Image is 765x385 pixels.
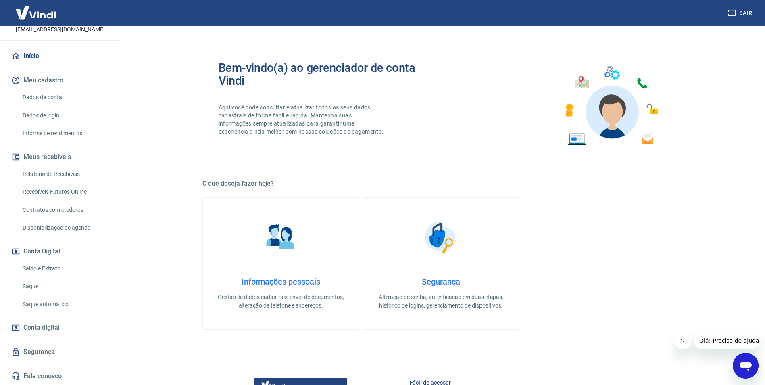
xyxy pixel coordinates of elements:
[19,296,111,313] a: Saque automático
[10,343,111,361] a: Segurança
[675,333,691,349] iframe: Fechar mensagem
[694,332,759,349] iframe: Mensagem da empresa
[23,322,60,333] span: Conta digital
[202,180,680,188] h5: O que deseja fazer hoje?
[10,0,62,25] img: Vindi
[202,197,359,330] a: Informações pessoaisInformações pessoaisGestão de dados cadastrais, envio de documentos, alteraçã...
[421,217,461,257] img: Segurança
[376,277,506,287] h4: Segurança
[19,202,111,218] a: Contratos com credores
[16,25,105,34] p: [EMAIL_ADDRESS][DOMAIN_NAME]
[10,47,111,65] a: Início
[10,148,111,166] button: Meus recebíveis
[733,353,759,379] iframe: Botão para abrir a janela de mensagens
[726,6,755,21] button: Sair
[19,89,111,106] a: Dados da conta
[10,243,111,260] button: Conta Digital
[216,293,346,310] p: Gestão de dados cadastrais, envio de documentos, alteração de telefone e endereços.
[19,220,111,236] a: Disponibilização de agenda
[19,260,111,277] a: Saldo e Extrato
[10,71,111,89] button: Meu cadastro
[219,61,441,87] h2: Bem-vindo(a) ao gerenciador de conta Vindi
[10,367,111,385] a: Fale conosco
[19,107,111,124] a: Dados de login
[19,125,111,142] a: Informe de rendimentos
[376,293,506,310] p: Alteração de senha, autenticação em duas etapas, histórico de logins, gerenciamento de dispositivos.
[216,277,346,287] h4: Informações pessoais
[19,278,111,295] a: Saque
[10,319,111,337] a: Conta digital
[219,103,386,136] p: Aqui você pode consultar e atualizar todos os seus dados cadastrais de forma fácil e rápida. Mant...
[261,217,301,257] img: Informações pessoais
[558,61,664,151] img: Imagem de um avatar masculino com diversos icones exemplificando as funcionalidades do gerenciado...
[19,166,111,182] a: Relatório de Recebíveis
[19,184,111,200] a: Recebíveis Futuros Online
[363,197,519,330] a: SegurançaSegurançaAlteração de senha, autenticação em duas etapas, histórico de logins, gerenciam...
[5,6,68,12] span: Olá! Precisa de ajuda?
